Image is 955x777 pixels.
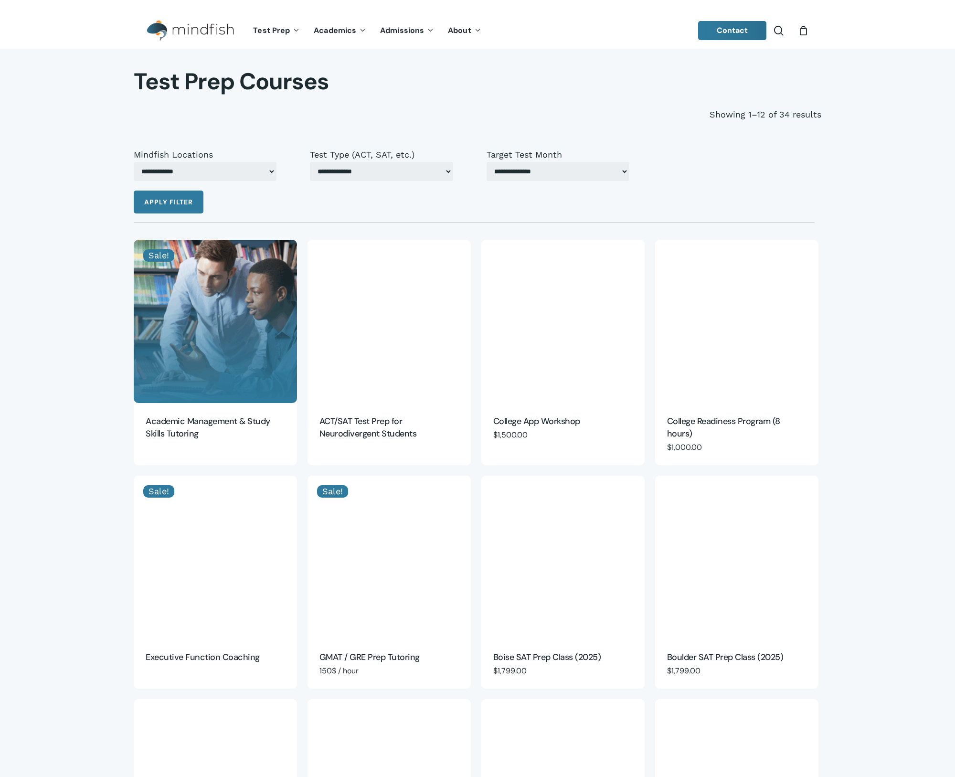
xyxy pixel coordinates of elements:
[310,150,453,160] label: Test Type (ACT, SAT, etc.)
[487,150,629,160] label: Target Test Month
[493,430,528,440] bdi: 1,500.00
[319,666,359,676] span: 150$ / hour
[307,27,373,35] a: Academics
[798,25,808,36] a: Cart
[308,240,471,403] a: ACT/SAT Test Prep for Neurodivergent Students
[317,485,348,498] span: Sale!
[246,27,307,35] a: Test Prep
[493,666,527,676] bdi: 1,799.00
[373,27,441,35] a: Admissions
[134,150,276,160] label: Mindfish Locations
[493,430,498,440] span: $
[134,240,297,403] a: Academic Management & Study Skills Tutoring
[481,476,645,639] a: Boise SAT Prep Class (2025)
[134,68,821,96] h1: Test Prep Courses
[493,651,633,664] a: Boise SAT Prep Class (2025)
[319,651,459,664] a: GMAT / GRE Prep Tutoring
[655,476,818,639] a: Boulder SAT Prep Class (2025)
[493,666,498,676] span: $
[134,240,297,403] img: Teacher working with male teenage pupil at computer
[655,240,818,403] a: College Readiness Program (8 hours)
[698,21,767,40] a: Contact
[380,25,424,35] span: Admissions
[246,13,488,49] nav: Main Menu
[314,25,356,35] span: Academics
[667,666,671,676] span: $
[717,25,748,35] span: Contact
[481,240,645,403] a: College App Workshop
[667,666,700,676] bdi: 1,799.00
[319,415,459,441] a: ACT/SAT Test Prep for Neurodivergent Students
[710,105,821,124] p: Showing 1–12 of 34 results
[667,651,806,664] a: Boulder SAT Prep Class (2025)
[146,651,285,664] a: Executive Function Coaching
[667,442,702,452] bdi: 1,000.00
[134,191,203,213] button: Apply filter
[143,249,174,262] span: Sale!
[448,25,471,35] span: About
[441,27,488,35] a: About
[667,442,671,452] span: $
[308,476,471,639] a: GMAT / GRE Prep Tutoring
[146,415,285,441] a: Academic Management & Study Skills Tutoring
[134,13,821,49] header: Main Menu
[134,476,297,639] a: Executive Function Coaching
[143,485,174,498] span: Sale!
[667,415,806,441] a: College Readiness Program (8 hours)
[253,25,290,35] span: Test Prep
[493,415,633,428] a: College App Workshop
